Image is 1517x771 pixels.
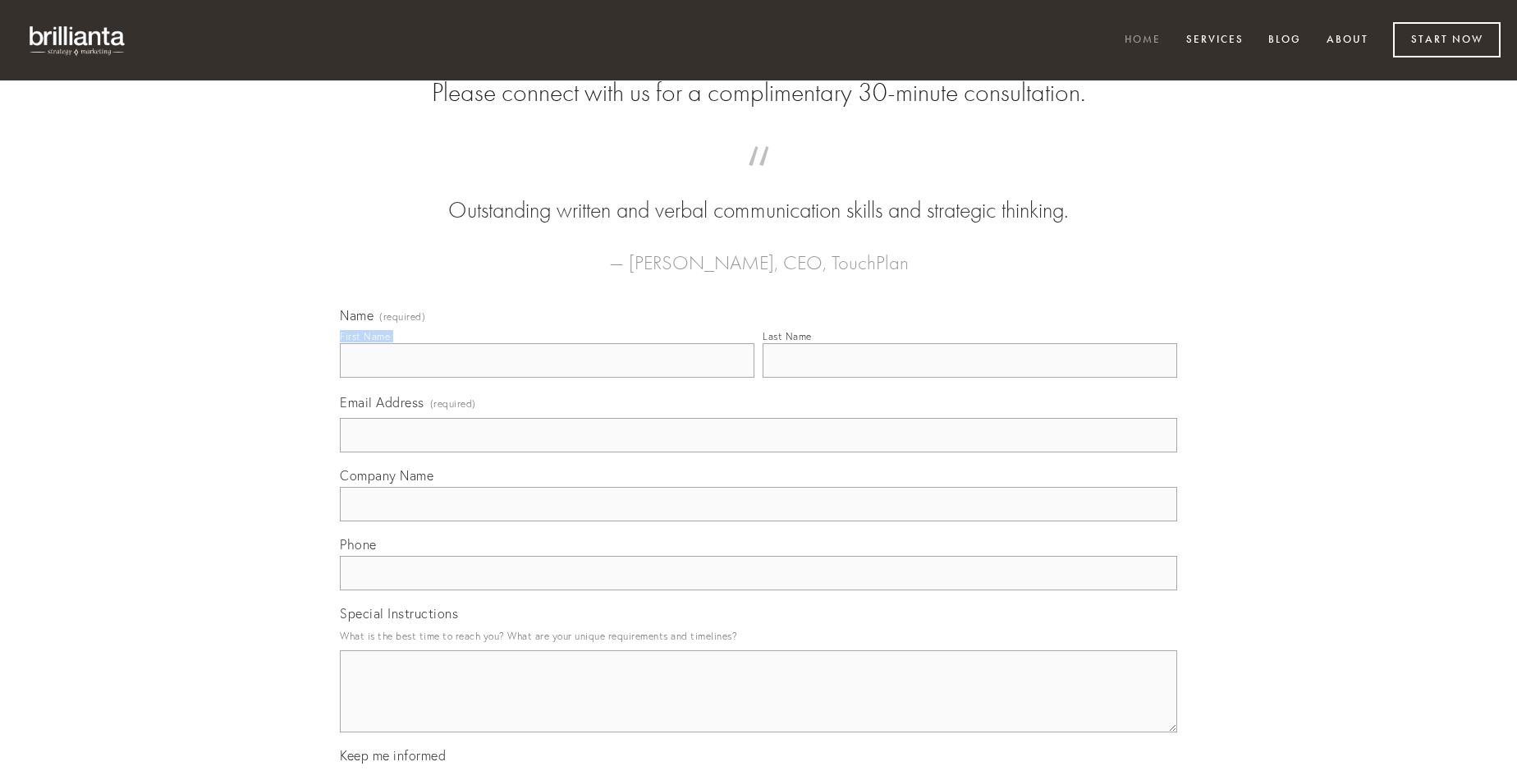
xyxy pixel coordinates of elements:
[1176,27,1254,54] a: Services
[763,330,812,342] div: Last Name
[340,625,1177,647] p: What is the best time to reach you? What are your unique requirements and timelines?
[340,467,433,484] span: Company Name
[16,16,140,64] img: brillianta - research, strategy, marketing
[340,536,377,553] span: Phone
[340,747,446,764] span: Keep me informed
[1393,22,1501,57] a: Start Now
[366,163,1151,227] blockquote: Outstanding written and verbal communication skills and strategic thinking.
[366,163,1151,195] span: “
[340,307,374,324] span: Name
[1114,27,1171,54] a: Home
[340,605,458,622] span: Special Instructions
[340,330,390,342] div: First Name
[379,312,425,322] span: (required)
[366,227,1151,279] figcaption: — [PERSON_NAME], CEO, TouchPlan
[430,392,476,415] span: (required)
[1316,27,1379,54] a: About
[340,394,424,411] span: Email Address
[1258,27,1312,54] a: Blog
[340,77,1177,108] h2: Please connect with us for a complimentary 30-minute consultation.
